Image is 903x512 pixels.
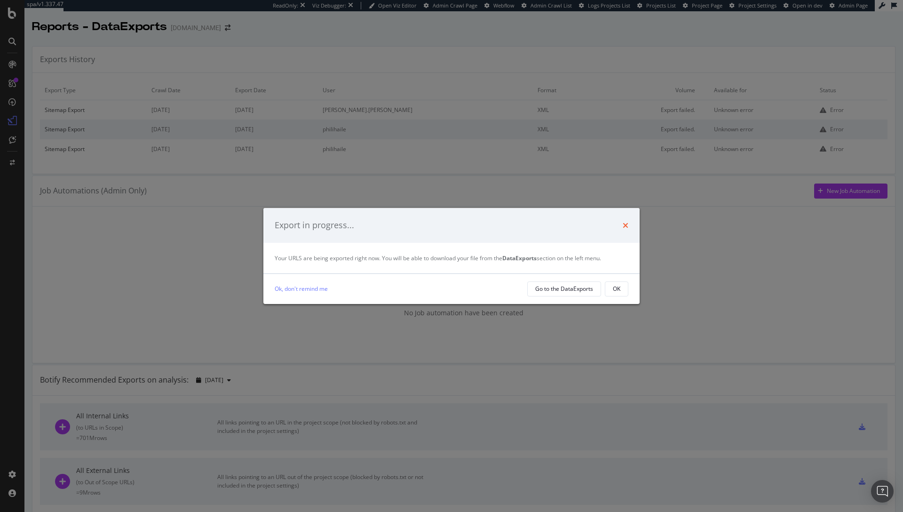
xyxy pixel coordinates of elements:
[275,254,628,262] div: Your URLS are being exported right now. You will be able to download your file from the
[275,284,328,294] a: Ok, don't remind me
[623,219,628,232] div: times
[275,219,354,232] div: Export in progress...
[502,254,537,262] strong: DataExports
[263,208,640,304] div: modal
[535,285,593,293] div: Go to the DataExports
[502,254,601,262] span: section on the left menu.
[527,281,601,296] button: Go to the DataExports
[871,480,894,503] div: Open Intercom Messenger
[613,285,620,293] div: OK
[605,281,628,296] button: OK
